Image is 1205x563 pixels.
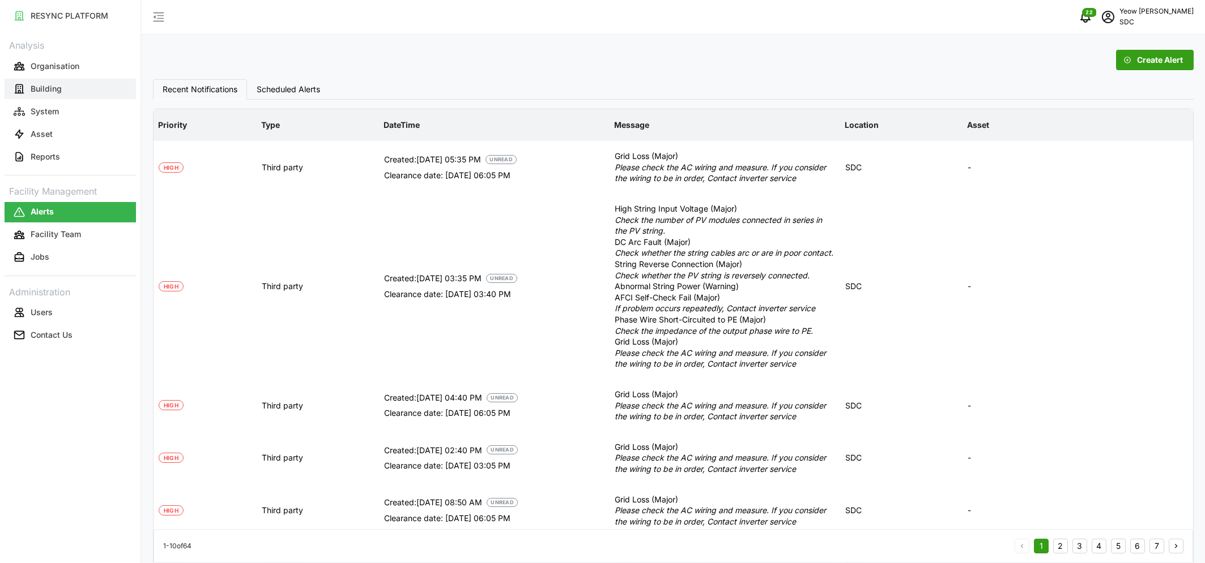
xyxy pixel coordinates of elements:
p: RESYNC PLATFORM [31,10,108,22]
p: System [31,106,59,117]
a: Reports [5,145,136,168]
a: Contact Us [5,324,136,346]
p: Check whether the string cables arc or are in poor contact. [615,247,835,259]
button: 1 [1034,539,1049,553]
a: Users [5,301,136,324]
a: Jobs [5,246,136,269]
p: SDC [845,281,958,292]
span: High [164,506,178,515]
p: Created: [DATE] 05:35 PM [384,154,481,165]
p: Clearance date: [DATE] 03:05 PM [384,460,510,471]
span: High [164,401,178,410]
p: 1 - 10 of 64 [163,541,191,552]
p: - [968,452,1188,463]
p: Third party [262,281,374,292]
span: High [164,453,178,462]
p: Please check the AC wiring and measure. If you consider the wiring to be in order, Contact invert... [615,400,835,422]
p: Location [842,110,961,140]
p: Facility Team [31,229,81,240]
p: Check whether the PV string is reversely connected. [615,270,835,281]
p: Type [259,110,377,140]
button: notifications [1074,6,1097,28]
span: 22 [1086,8,1093,16]
button: 3 [1072,539,1087,553]
p: Facility Management [5,182,136,199]
a: Asset [5,123,136,145]
button: Facility Team [5,225,136,245]
p: Third party [262,505,374,516]
p: Grid Loss (Major) [615,389,835,400]
p: Grid Loss (Major) [615,151,835,162]
p: DateTime [381,110,607,140]
a: Organisation [5,55,136,78]
a: Building [5,78,136,100]
p: Please check the AC wiring and measure. If you consider the wiring to be in order, Contact invert... [615,162,835,184]
p: String Reverse Connection (Major) [615,259,835,270]
p: Users [31,307,53,318]
button: Contact Us [5,325,136,345]
p: Asset [965,110,1191,140]
p: Reports [31,151,60,162]
p: Asset [31,128,53,140]
p: SDC [845,400,958,411]
p: Third party [262,400,374,411]
p: DC Arc Fault (Major) [615,237,835,248]
p: Check the impedance of the output phase wire to PE. [615,325,835,337]
p: Grid Loss (Major) [615,494,835,505]
button: 6 [1130,539,1145,553]
button: schedule [1097,6,1119,28]
button: Create Alert [1116,50,1194,70]
p: AFCI Self-Check Fail (Major) [615,292,835,303]
button: 7 [1149,539,1164,553]
button: Users [5,302,136,323]
p: SDC [845,452,958,463]
span: High [164,163,178,172]
p: Created: [DATE] 03:35 PM [384,273,482,284]
button: 5 [1111,539,1126,553]
p: High String Input Voltage (Major) [615,203,835,214]
p: Created: [DATE] 02:40 PM [384,445,482,456]
p: If problem occurs repeatedly, Contact inverter service [615,303,835,314]
button: 2 [1053,539,1068,553]
p: - [968,162,1188,173]
p: Contact Us [31,329,73,341]
p: Priority [156,110,254,140]
p: Check the number of PV modules connected in series in the PV string. [615,214,835,237]
button: Reports [5,147,136,167]
p: SDC [845,505,958,516]
span: UNREAD [491,498,514,506]
p: Analysis [5,36,136,53]
p: Clearance date: [DATE] 06:05 PM [384,407,510,419]
button: RESYNC PLATFORM [5,6,136,26]
p: Clearance date: [DATE] 06:05 PM [384,513,510,524]
span: High [164,282,178,291]
button: Building [5,79,136,99]
p: Clearance date: [DATE] 03:40 PM [384,289,511,300]
button: Jobs [5,247,136,268]
p: Yeow [PERSON_NAME] [1119,6,1194,17]
span: Scheduled Alerts [257,85,320,93]
a: RESYNC PLATFORM [5,5,136,27]
p: Abnormal String Power (Warning) [615,281,835,292]
span: UNREAD [490,274,513,282]
p: Grid Loss (Major) [615,441,835,453]
span: Create Alert [1137,50,1183,70]
p: Please check the AC wiring and measure. If you consider the wiring to be in order, Contact invert... [615,505,835,527]
p: Third party [262,162,374,173]
p: Created: [DATE] 04:40 PM [384,392,482,403]
p: Building [31,83,62,94]
p: Administration [5,283,136,299]
span: UNREAD [489,156,513,164]
span: Recent Notifications [163,85,237,93]
button: Asset [5,124,136,144]
button: Alerts [5,202,136,222]
p: SDC [1119,17,1194,28]
button: System [5,101,136,122]
p: - [968,400,1188,411]
p: Clearance date: [DATE] 06:05 PM [384,170,510,181]
span: UNREAD [491,394,514,402]
p: Please check the AC wiring and measure. If you consider the wiring to be in order, Contact invert... [615,452,835,474]
span: UNREAD [491,446,514,454]
p: SDC [845,162,958,173]
a: System [5,100,136,123]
